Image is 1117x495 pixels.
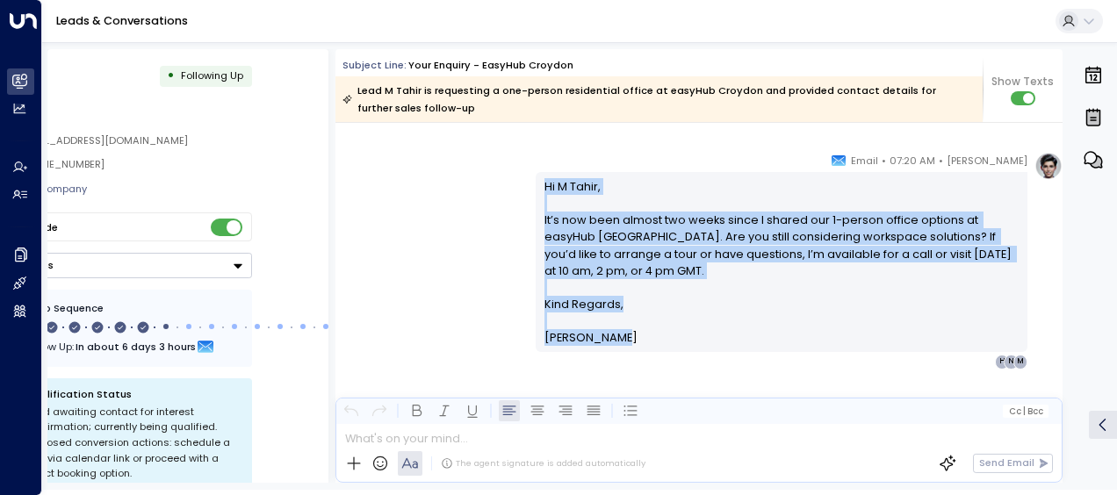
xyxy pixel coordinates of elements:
span: • [882,152,886,169]
div: Lead awaiting contact for interest confirmation; currently being qualified. Proposed conversion a... [25,405,243,482]
button: Undo [341,400,362,421]
div: H [995,355,1009,369]
p: Qualification Status [25,387,243,401]
span: [PERSON_NAME] [947,152,1027,169]
div: Lead M Tahir is requesting a one-person residential office at easyHub Croydon and provided contac... [342,82,974,117]
div: M [1013,355,1027,369]
span: Subject Line: [342,58,407,72]
button: Redo [369,400,390,421]
span: In about 6 days 3 hours [76,337,196,356]
span: Show Texts [991,74,1054,90]
span: [PERSON_NAME] [544,329,638,346]
div: N [1004,355,1018,369]
span: 07:20 AM [890,152,935,169]
div: The agent signature is added automatically [441,457,645,470]
div: Follow Up Sequence [2,301,241,316]
div: Your enquiry - easyHub Croydon [408,58,573,73]
span: • [939,152,943,169]
p: Hi M Tahir, It’s now been almost two weeks since I shared our 1-person office options at easyHub ... [544,178,1020,296]
span: Cc Bcc [1009,406,1043,416]
div: [PHONE_NUMBER] [18,157,251,172]
span: Email [851,152,878,169]
div: AddCompany [18,182,251,197]
span: moodacca@gmail.com [17,133,188,148]
span: Kind Regards, [544,296,623,312]
img: profile-logo.png [1034,152,1063,180]
span: Following Up [181,68,243,82]
span: [EMAIL_ADDRESS][DOMAIN_NAME] [17,133,188,147]
span: | [1023,406,1026,416]
div: Next Follow Up: [2,337,241,356]
button: Cc|Bcc [1003,405,1049,418]
a: Leads & Conversations [56,13,188,28]
div: • [167,63,175,89]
